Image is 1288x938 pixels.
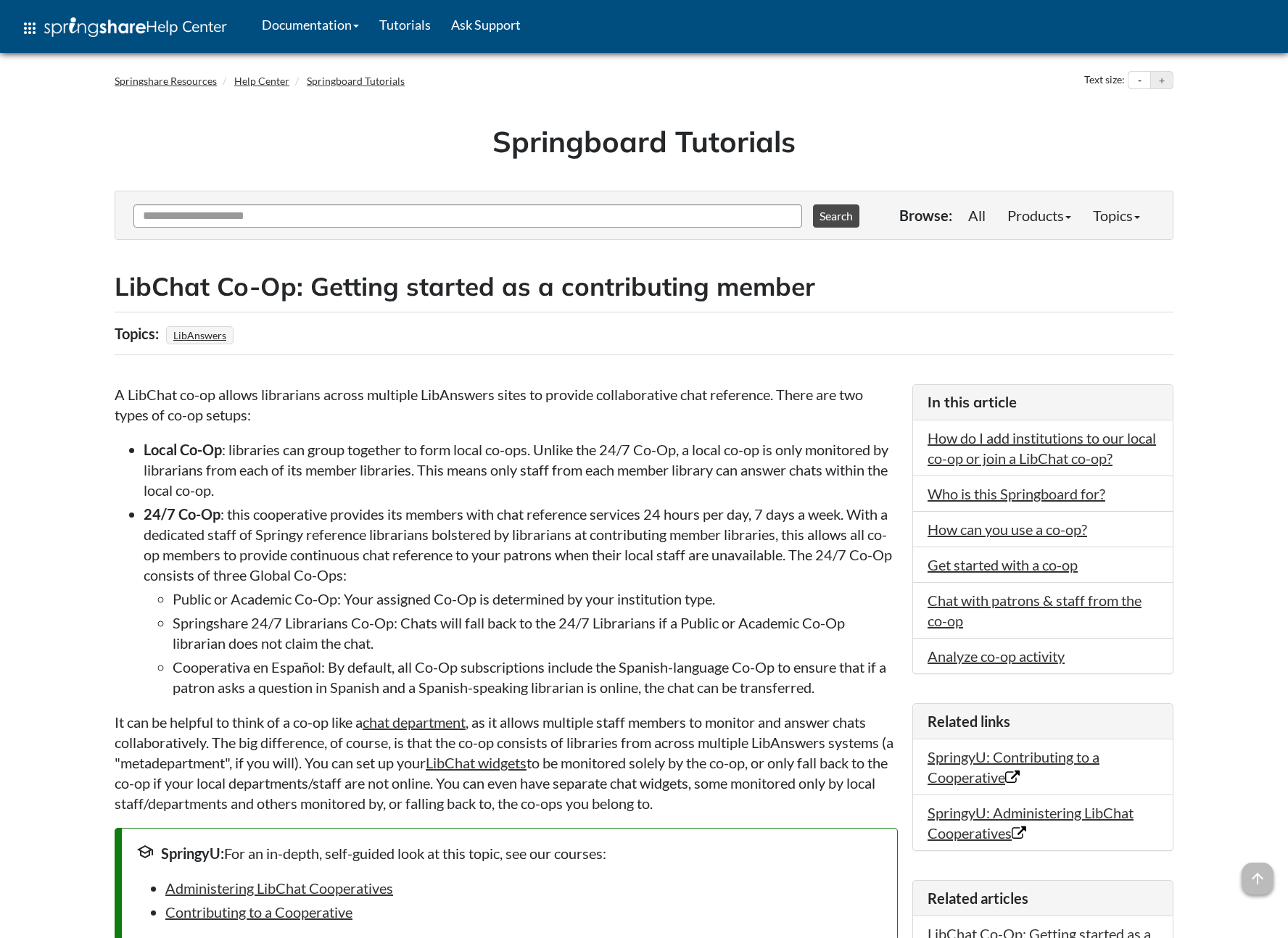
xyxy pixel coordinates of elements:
a: Ask Support [441,7,531,43]
a: Documentation [252,7,369,43]
span: apps [21,20,38,37]
a: Contributing to a Cooperative [165,903,352,921]
h2: LibChat Co-Op: Getting started as a contributing member [115,269,1173,304]
li: : this cooperative provides its members with chat reference services 24 hours per day, 7 days a w... [144,504,898,697]
a: Products [996,201,1082,230]
a: Chat with patrons & staff from the co-op [928,592,1142,629]
a: LibAnswers [171,325,228,346]
span: Related articles [928,889,1028,907]
a: Springboard Tutorials [307,75,405,87]
span: Help Center [146,17,227,36]
strong: Local Co-Op [144,441,222,458]
div: Text size: [1081,71,1128,90]
div: Topics: [115,320,162,347]
a: LibChat widgets [426,754,527,771]
button: Increase text size [1151,72,1173,89]
div: For an in-depth, self-guided look at this topic, see our courses: [136,843,883,863]
span: Related links [928,713,1010,730]
li: : libraries can group together to form local co-ops. Unlike the 24/7 Co-Op, a local co-op is only... [144,439,898,500]
a: All [957,201,996,230]
li: Springshare 24/7 Librarians Co-Op: Chats will fall back to the 24/7 Librarians if a Public or Aca... [173,613,898,653]
p: Browse: [899,205,952,225]
p: A LibChat co-op allows librarians across multiple LibAnswers sites to provide collaborative chat ... [115,384,898,425]
a: Springshare Resources [115,75,217,87]
strong: 24/7 Co-Op [144,505,220,523]
a: SpringyU: Contributing to a Cooperative [928,748,1099,786]
a: How do I add institutions to our local co-op or join a LibChat co-op? [928,429,1156,467]
a: Help Center [234,75,289,87]
button: Decrease text size [1128,72,1150,89]
a: SpringyU: Administering LibChat Cooperatives [928,804,1134,842]
span: arrow_upward [1242,863,1273,895]
button: Search [813,204,859,228]
a: How can you use a co-op? [928,520,1087,538]
h3: In this article [928,392,1158,412]
a: Analyze co-op activity [928,647,1065,665]
strong: SpringyU: [161,844,224,862]
a: Who is this Springboard for? [928,485,1105,502]
p: It can be helpful to think of a co-op like a , as it allows multiple staff members to monitor and... [115,712,898,813]
a: apps Help Center [11,7,237,50]
li: Cooperativa en Español: By default, all Co-Op subscriptions include the Spanish-language Co-Op to... [173,657,898,697]
a: Get started with a co-op [928,556,1078,573]
img: Springshare [44,17,146,37]
a: Topics [1082,201,1151,230]
a: chat department [363,713,466,731]
a: Tutorials [369,7,441,43]
a: arrow_upward [1242,864,1273,881]
span: school [136,843,154,860]
li: Public or Academic Co-Op: Your assigned Co-Op is determined by your institution type. [173,589,898,609]
h1: Springboard Tutorials [125,121,1163,162]
a: Administering LibChat Cooperatives [165,879,393,897]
